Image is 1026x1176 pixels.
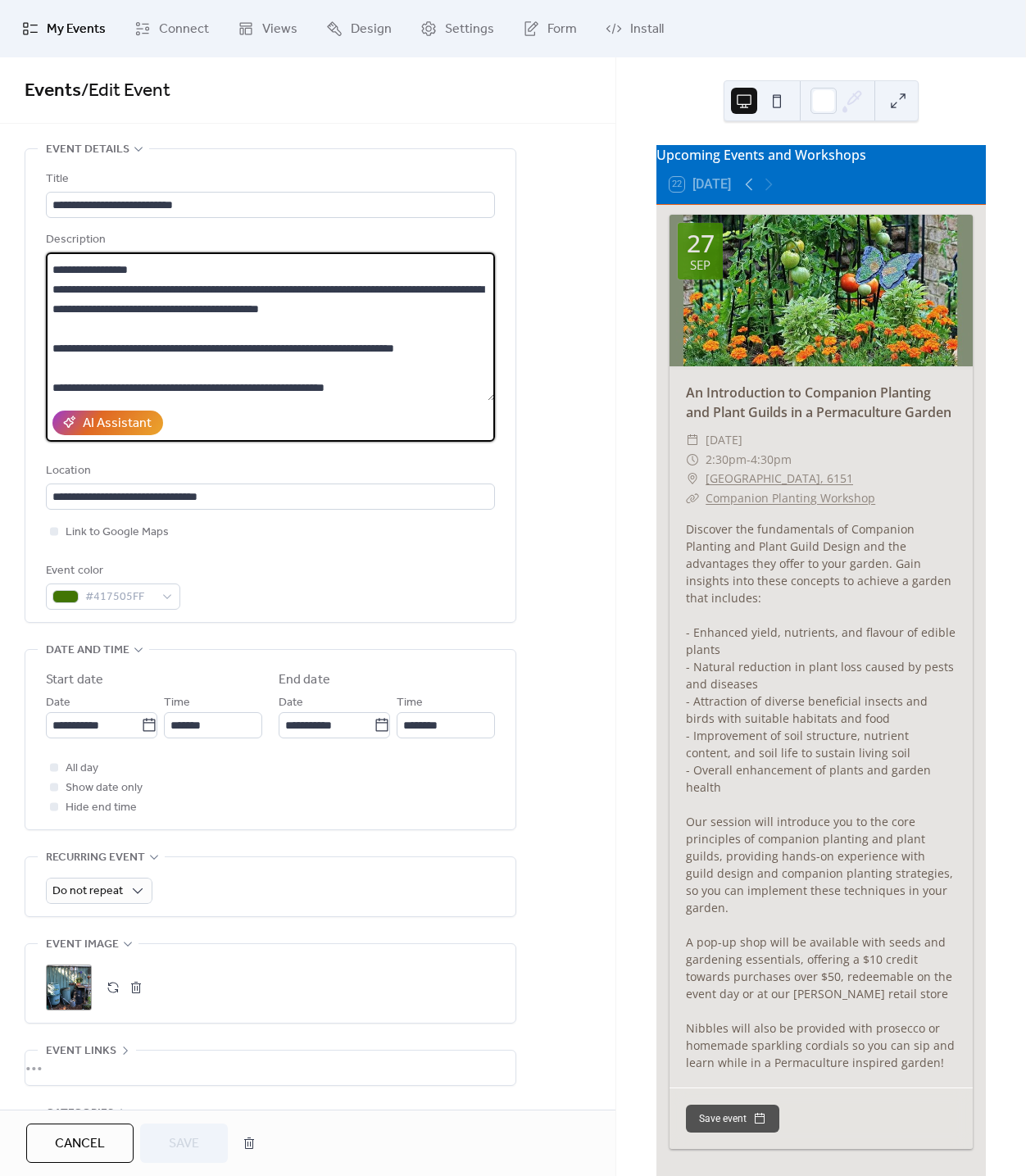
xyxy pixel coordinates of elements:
[593,7,676,51] a: Install
[686,430,699,450] div: ​
[690,259,710,271] div: Sep
[547,20,577,39] span: Form
[25,73,81,109] a: Events
[85,588,154,607] span: #417505FF
[279,693,303,713] span: Date
[46,140,129,160] span: Event details
[46,230,492,250] div: Description
[687,231,715,256] div: 27
[511,7,589,51] a: Form
[630,20,664,39] span: Install
[670,520,973,1071] div: Discover the fundamentals of Companion Planting and Plant Guild Design and the advantages they of...
[47,20,106,39] span: My Events
[225,7,310,51] a: Views
[706,490,875,506] a: Companion Planting Workshop
[686,1105,779,1133] button: Save event
[686,488,699,508] div: ​
[66,798,137,818] span: Hide end time
[81,73,170,109] span: / Edit Event
[46,693,70,713] span: Date
[66,779,143,798] span: Show date only
[751,450,792,470] span: 4:30pm
[83,414,152,434] div: AI Assistant
[397,693,423,713] span: Time
[66,759,98,779] span: All day
[25,1051,515,1085] div: •••
[46,935,119,955] span: Event image
[46,848,145,868] span: Recurring event
[55,1134,105,1154] span: Cancel
[706,450,747,470] span: 2:30pm
[408,7,506,51] a: Settings
[686,450,699,470] div: ​
[46,670,103,690] div: Start date
[46,461,492,481] div: Location
[262,20,297,39] span: Views
[279,670,330,690] div: End date
[52,411,163,435] button: AI Assistant
[46,1104,114,1124] span: Categories
[26,1124,134,1163] button: Cancel
[747,450,751,470] span: -
[656,145,986,165] div: Upcoming Events and Workshops
[46,641,129,661] span: Date and time
[46,561,177,581] div: Event color
[52,880,123,902] span: Do not repeat
[351,20,392,39] span: Design
[686,384,951,421] a: An Introduction to Companion Planting and Plant Guilds in a Permaculture Garden
[46,1042,116,1061] span: Event links
[46,965,92,1010] div: ;
[314,7,404,51] a: Design
[159,20,209,39] span: Connect
[10,7,118,51] a: My Events
[46,170,492,189] div: Title
[706,430,742,450] span: [DATE]
[164,693,190,713] span: Time
[706,469,853,488] a: [GEOGRAPHIC_DATA], 6151
[66,523,169,543] span: Link to Google Maps
[122,7,221,51] a: Connect
[686,469,699,488] div: ​
[445,20,494,39] span: Settings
